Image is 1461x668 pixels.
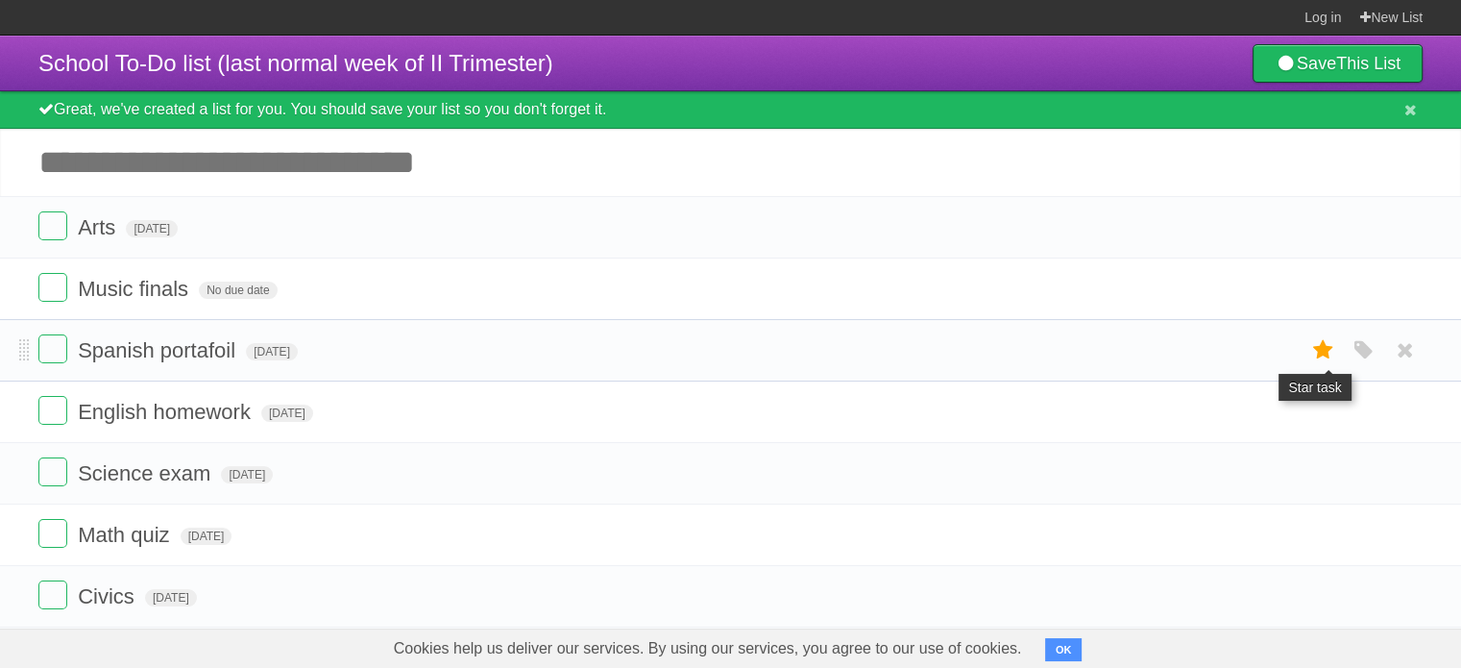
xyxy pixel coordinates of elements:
[145,589,197,606] span: [DATE]
[261,405,313,422] span: [DATE]
[78,523,174,547] span: Math quiz
[78,584,139,608] span: Civics
[181,528,232,545] span: [DATE]
[78,277,193,301] span: Music finals
[38,50,553,76] span: School To-Do list (last normal week of II Trimester)
[1045,638,1083,661] button: OK
[221,466,273,483] span: [DATE]
[1253,44,1423,83] a: SaveThis List
[38,273,67,302] label: Done
[375,630,1041,668] span: Cookies help us deliver our services. By using our services, you agree to our use of cookies.
[78,338,240,362] span: Spanish portafoil
[38,334,67,363] label: Done
[38,581,67,609] label: Done
[246,343,298,360] span: [DATE]
[1336,54,1400,73] b: This List
[38,458,67,486] label: Done
[126,220,178,237] span: [DATE]
[38,396,67,425] label: Done
[199,282,277,299] span: No due date
[1305,334,1342,366] label: Star task
[78,461,215,485] span: Science exam
[78,215,120,239] span: Arts
[78,400,256,424] span: English homework
[38,211,67,240] label: Done
[38,519,67,548] label: Done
